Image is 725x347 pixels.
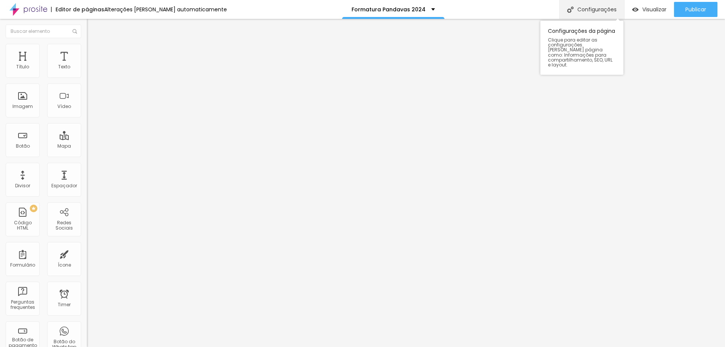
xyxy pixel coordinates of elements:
[16,143,30,149] div: Botão
[49,220,79,231] div: Redes Sociais
[625,2,674,17] button: Visualizar
[51,183,77,188] div: Espaçador
[72,29,77,34] img: Icone
[6,25,81,38] input: Buscar elemento
[352,7,426,12] p: Formatura Pandavas 2024
[567,6,574,13] img: Icone
[58,64,70,69] div: Texto
[8,220,37,231] div: Código HTML
[642,6,666,12] span: Visualizar
[540,21,623,75] div: Configurações da página
[87,19,725,347] iframe: Editor
[674,2,717,17] button: Publicar
[685,6,706,12] span: Publicar
[104,7,227,12] div: Alterações [PERSON_NAME] automaticamente
[15,183,30,188] div: Divisor
[51,7,104,12] div: Editor de páginas
[10,262,35,268] div: Formulário
[58,262,71,268] div: Ícone
[57,143,71,149] div: Mapa
[8,299,37,310] div: Perguntas frequentes
[16,64,29,69] div: Título
[57,104,71,109] div: Vídeo
[12,104,33,109] div: Imagem
[58,302,71,307] div: Timer
[632,6,639,13] img: view-1.svg
[548,37,616,67] span: Clique para editar as configurações [PERSON_NAME] página como: Informações para compartilhamento,...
